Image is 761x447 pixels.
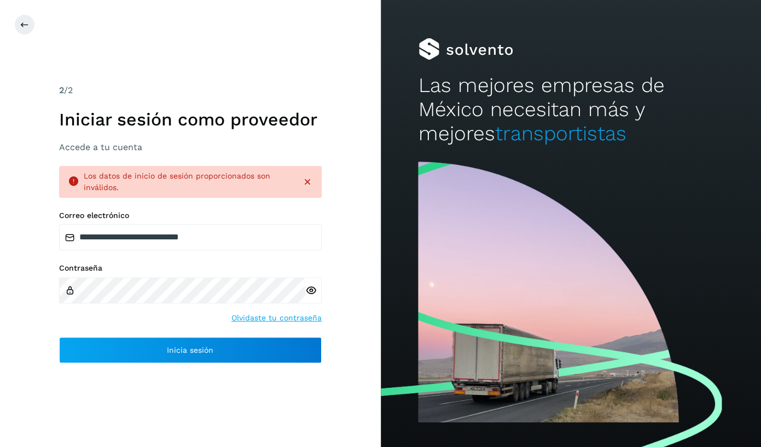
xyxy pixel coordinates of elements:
a: Olvidaste tu contraseña [231,312,322,324]
div: /2 [59,84,322,97]
span: 2 [59,85,64,95]
h1: Iniciar sesión como proveedor [59,109,322,130]
button: Inicia sesión [59,337,322,363]
label: Correo electrónico [59,211,322,220]
div: Los datos de inicio de sesión proporcionados son inválidos. [84,170,293,193]
h2: Las mejores empresas de México necesitan más y mejores [419,73,723,146]
label: Contraseña [59,263,322,273]
span: transportistas [495,122,626,145]
span: Inicia sesión [167,346,213,354]
h3: Accede a tu cuenta [59,142,322,152]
